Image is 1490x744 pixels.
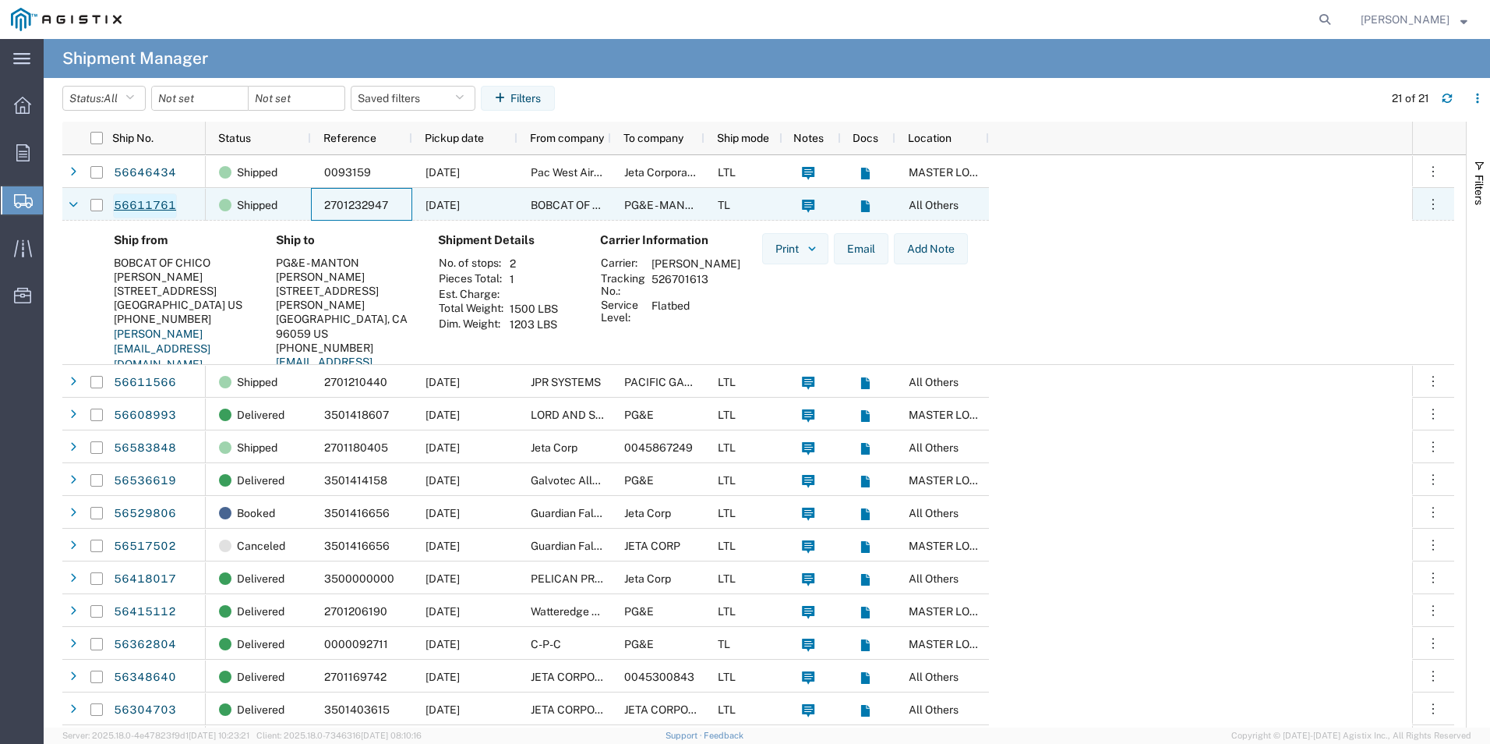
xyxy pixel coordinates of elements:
h4: Carrier Information [600,233,725,247]
a: 56418017 [113,567,177,592]
a: 56536619 [113,469,177,494]
a: [EMAIL_ADDRESS][DOMAIN_NAME] [276,356,372,384]
span: 2701169742 [324,671,387,683]
span: Jeta Corporation [624,166,706,179]
span: Notes [793,132,824,144]
span: JETA CORP [624,540,680,552]
div: 21 of 21 [1392,90,1429,107]
span: MASTER LOCATION [909,409,1010,421]
span: MASTER LOCATION [909,638,1010,650]
span: All Others [909,376,959,388]
span: Reference [323,132,376,144]
span: 0045867249 [624,441,693,454]
span: 3501416656 [324,507,390,519]
span: 2701210440 [324,376,387,388]
span: JETA CORPORATION [531,703,634,716]
span: LORD AND SONS [531,409,619,421]
img: logo [11,8,122,31]
div: BOBCAT OF CHICO [114,256,251,270]
span: Pac West Air Filter [531,166,621,179]
span: LTL [718,441,736,454]
span: LTL [718,166,736,179]
button: [PERSON_NAME] [1360,10,1468,29]
div: [STREET_ADDRESS][PERSON_NAME] [276,284,413,312]
span: JETA CORPORATION [624,703,728,716]
a: 56415112 [113,600,177,625]
th: Dim. Weight: [438,317,504,332]
span: Ship No. [112,132,154,144]
th: Tracking No.: [600,271,646,298]
span: TL [718,199,730,211]
a: 56348640 [113,665,177,690]
span: 0000092711 [324,638,388,650]
a: 56646434 [113,161,177,186]
span: PG&E [624,605,654,618]
span: LTL [718,409,736,421]
span: 3501403615 [324,703,390,716]
a: 56583848 [113,436,177,461]
span: 3500000000 [324,572,394,585]
td: 2 [504,256,563,271]
span: 0093159 [324,166,371,179]
span: Watteredge LLC [531,605,612,618]
span: PACIFIC GAS & ELECTRIC [624,376,756,388]
span: MASTER LOCATION [909,474,1010,487]
span: Delivered [237,628,284,661]
span: 08/28/2025 [425,166,460,179]
span: LTL [718,507,736,519]
span: Ship mode [717,132,769,144]
span: All Others [909,671,959,683]
span: Copyright © [DATE]-[DATE] Agistix Inc., All Rights Reserved [1231,729,1471,742]
span: Location [908,132,952,144]
span: 2701180405 [324,441,388,454]
span: Delivered [237,464,284,497]
button: Print [762,233,828,264]
span: Jeta Corp [624,507,671,519]
span: 08/06/2025 [425,605,460,618]
a: [PERSON_NAME][EMAIL_ADDRESS][DOMAIN_NAME] [114,328,210,370]
div: [STREET_ADDRESS] [114,284,251,298]
span: All [104,92,118,105]
span: Docs [853,132,878,144]
span: MASTER LOCATION [909,605,1010,618]
h4: Ship from [114,233,251,247]
a: 56529806 [113,501,177,526]
span: All Others [909,199,959,211]
span: C-P-C [531,638,561,650]
a: Support [666,731,704,740]
td: [PERSON_NAME] [646,256,746,271]
span: MASTER LOCATION [909,166,1010,179]
span: 08/26/2025 [425,409,460,421]
h4: Shipment Manager [62,39,208,78]
span: [DATE] 10:23:21 [189,731,249,740]
td: 1203 LBS [504,317,563,332]
span: JETA CORPORATION [531,671,634,683]
span: LTL [718,605,736,618]
span: PELICAN PRODUCTS, INC. [531,572,666,585]
span: Pickup date [425,132,484,144]
span: PG&E - MANTON [624,199,708,211]
span: 3501414158 [324,474,387,487]
span: 08/04/2025 [425,638,460,650]
span: Filters [1473,175,1485,205]
span: LTL [718,376,736,388]
a: 56611761 [113,193,177,218]
input: Not set [249,87,344,110]
span: 2701232947 [324,199,388,211]
span: 3501418607 [324,409,389,421]
input: Not set [152,87,248,110]
span: All Others [909,507,959,519]
td: 1500 LBS [504,301,563,317]
span: All Others [909,703,959,716]
span: Guardian Fall - HDC [531,507,627,519]
span: Shipped [237,156,277,189]
span: Guardian Fall - HDC [531,540,627,552]
button: Filters [481,86,555,111]
h4: Shipment Details [438,233,575,247]
a: 56304703 [113,698,177,723]
span: Status [218,132,251,144]
img: dropdown [805,242,819,256]
div: [PERSON_NAME] [276,270,413,284]
a: Feedback [704,731,743,740]
span: LTL [718,703,736,716]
